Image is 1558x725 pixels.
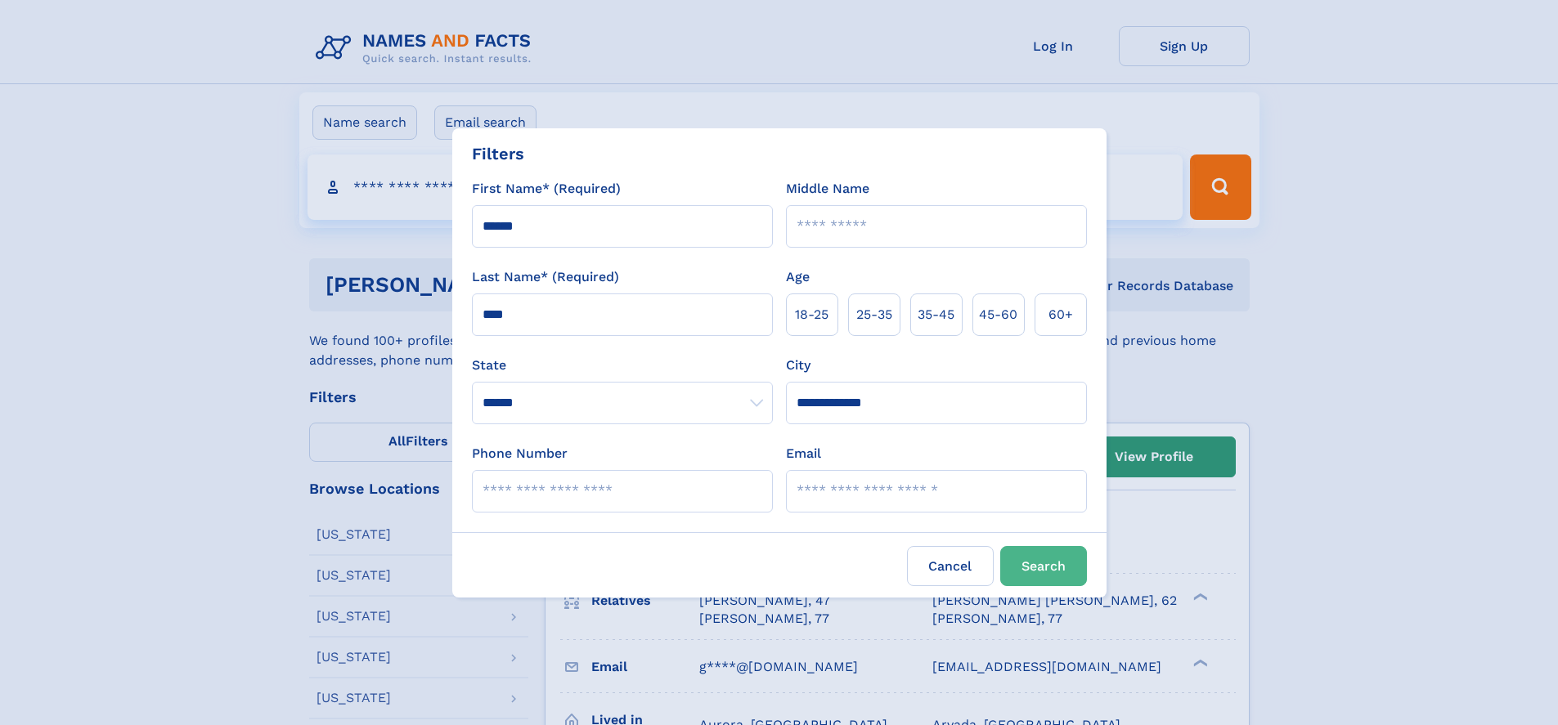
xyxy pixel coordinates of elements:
span: 60+ [1048,305,1073,324]
span: 35‑45 [918,305,954,324]
label: Last Name* (Required) [472,267,619,287]
label: First Name* (Required) [472,179,621,199]
label: State [472,356,773,375]
button: Search [1000,546,1087,586]
label: Email [786,444,821,463]
span: 45‑60 [979,305,1017,324]
label: Cancel [907,546,994,586]
div: Filters [472,141,524,166]
label: Middle Name [786,179,869,199]
label: Phone Number [472,444,568,463]
span: 18‑25 [795,305,828,324]
label: Age [786,267,810,287]
span: 25‑35 [856,305,892,324]
label: City [786,356,810,375]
